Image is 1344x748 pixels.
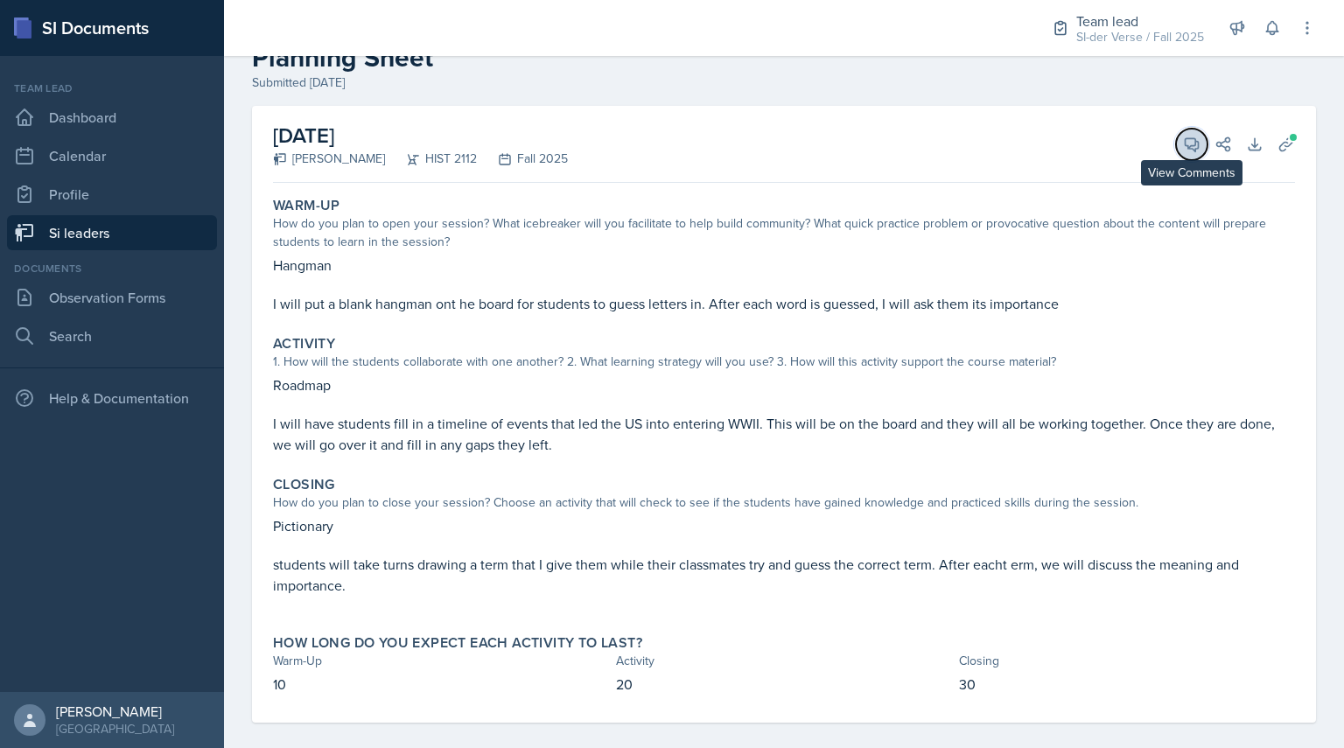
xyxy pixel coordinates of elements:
div: Activity [616,652,952,670]
p: Roadmap [273,374,1295,395]
p: I will put a blank hangman ont he board for students to guess letters in. After each word is gues... [273,293,1295,314]
div: Fall 2025 [477,150,568,168]
div: Team lead [7,80,217,96]
div: Documents [7,261,217,276]
label: Warm-Up [273,197,340,214]
p: 10 [273,674,609,695]
div: How do you plan to open your session? What icebreaker will you facilitate to help build community... [273,214,1295,251]
a: Search [7,318,217,353]
p: students will take turns drawing a term that I give them while their classmates try and guess the... [273,554,1295,596]
div: HIST 2112 [385,150,477,168]
a: Calendar [7,138,217,173]
label: Closing [273,476,335,493]
p: Hangman [273,255,1295,276]
div: Submitted [DATE] [252,73,1316,92]
label: How long do you expect each activity to last? [273,634,642,652]
div: SI-der Verse / Fall 2025 [1076,28,1204,46]
a: Dashboard [7,100,217,135]
div: Help & Documentation [7,381,217,416]
div: Warm-Up [273,652,609,670]
button: View Comments [1176,129,1207,160]
h2: Planning Sheet [252,42,1316,73]
div: [PERSON_NAME] [273,150,385,168]
div: Team lead [1076,10,1204,31]
a: Profile [7,177,217,212]
div: [GEOGRAPHIC_DATA] [56,720,174,738]
p: 20 [616,674,952,695]
p: Pictionary [273,515,1295,536]
div: How do you plan to close your session? Choose an activity that will check to see if the students ... [273,493,1295,512]
a: Si leaders [7,215,217,250]
p: 30 [959,674,1295,695]
label: Activity [273,335,335,353]
h2: [DATE] [273,120,568,151]
p: I will have students fill in a timeline of events that led the US into entering WWII. This will b... [273,413,1295,455]
div: [PERSON_NAME] [56,703,174,720]
div: Closing [959,652,1295,670]
a: Observation Forms [7,280,217,315]
div: 1. How will the students collaborate with one another? 2. What learning strategy will you use? 3.... [273,353,1295,371]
